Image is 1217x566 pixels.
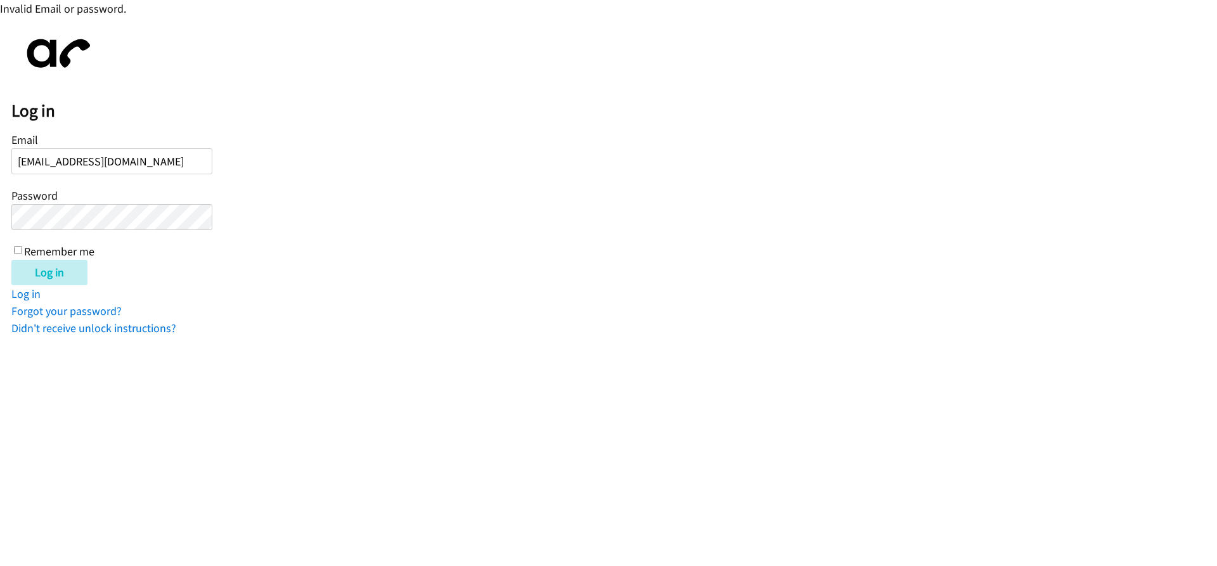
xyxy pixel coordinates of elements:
img: aphone-8a226864a2ddd6a5e75d1ebefc011f4aa8f32683c2d82f3fb0802fe031f96514.svg [11,29,100,79]
a: Didn't receive unlock instructions? [11,321,176,335]
input: Log in [11,260,87,285]
label: Remember me [24,244,94,259]
h2: Log in [11,100,1217,122]
label: Email [11,132,38,147]
label: Password [11,188,58,203]
a: Forgot your password? [11,304,122,318]
a: Log in [11,286,41,301]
